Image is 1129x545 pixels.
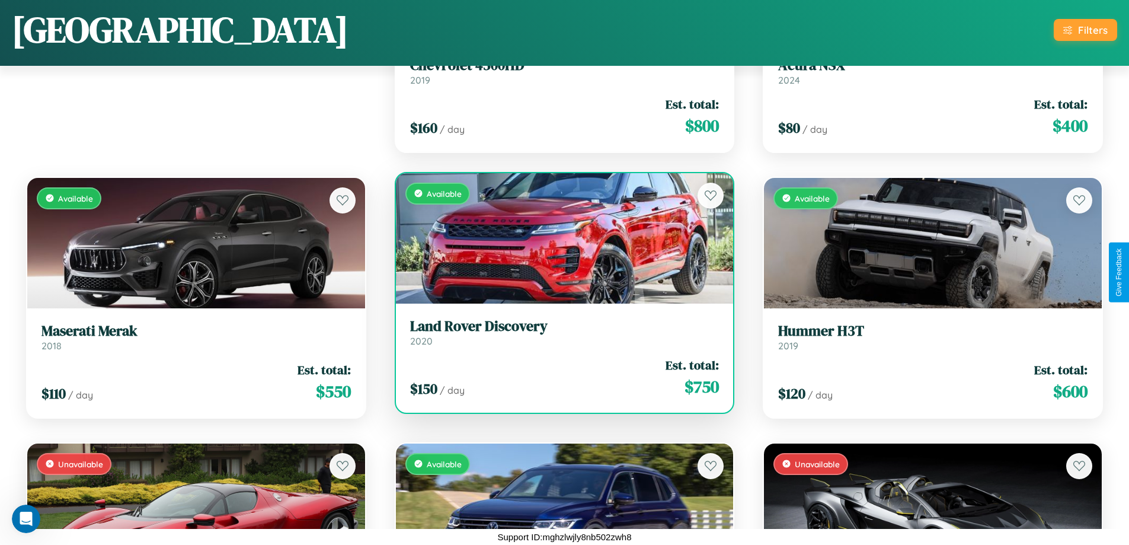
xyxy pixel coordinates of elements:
span: 2020 [410,335,433,347]
span: / day [440,384,465,396]
span: 2019 [410,74,430,86]
div: Filters [1078,24,1108,36]
span: $ 80 [778,118,800,138]
h3: Acura NSX [778,57,1088,74]
h3: Chevrolet 4500HD [410,57,719,74]
h1: [GEOGRAPHIC_DATA] [12,5,348,54]
button: Filters [1054,19,1117,41]
span: Est. total: [666,95,719,113]
span: / day [440,123,465,135]
span: $ 800 [685,114,719,138]
h3: Hummer H3T [778,323,1088,340]
h3: Maserati Merak [41,323,351,340]
span: $ 110 [41,384,66,403]
span: 2019 [778,340,798,352]
span: $ 160 [410,118,437,138]
span: Est. total: [666,356,719,374]
a: Chevrolet 4500HD2019 [410,57,719,86]
span: Available [427,459,462,469]
span: Est. total: [298,361,351,378]
div: Give Feedback [1115,248,1123,297]
a: Acura NSX2024 [778,57,1088,86]
span: 2024 [778,74,800,86]
span: $ 150 [410,379,437,399]
span: $ 750 [685,375,719,399]
p: Support ID: mghzlwjly8nb502zwh8 [498,529,632,545]
iframe: Intercom live chat [12,505,40,533]
span: Available [427,189,462,199]
span: / day [68,389,93,401]
span: Est. total: [1034,361,1088,378]
h3: Land Rover Discovery [410,318,719,335]
span: $ 550 [316,380,351,403]
span: / day [802,123,827,135]
span: / day [808,389,833,401]
span: Available [795,193,830,203]
span: Unavailable [795,459,840,469]
span: $ 400 [1053,114,1088,138]
span: Est. total: [1034,95,1088,113]
a: Hummer H3T2019 [778,323,1088,352]
a: Land Rover Discovery2020 [410,318,719,347]
a: Maserati Merak2018 [41,323,351,352]
span: $ 120 [778,384,805,403]
span: Available [58,193,93,203]
span: 2018 [41,340,62,352]
span: $ 600 [1053,380,1088,403]
span: Unavailable [58,459,103,469]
